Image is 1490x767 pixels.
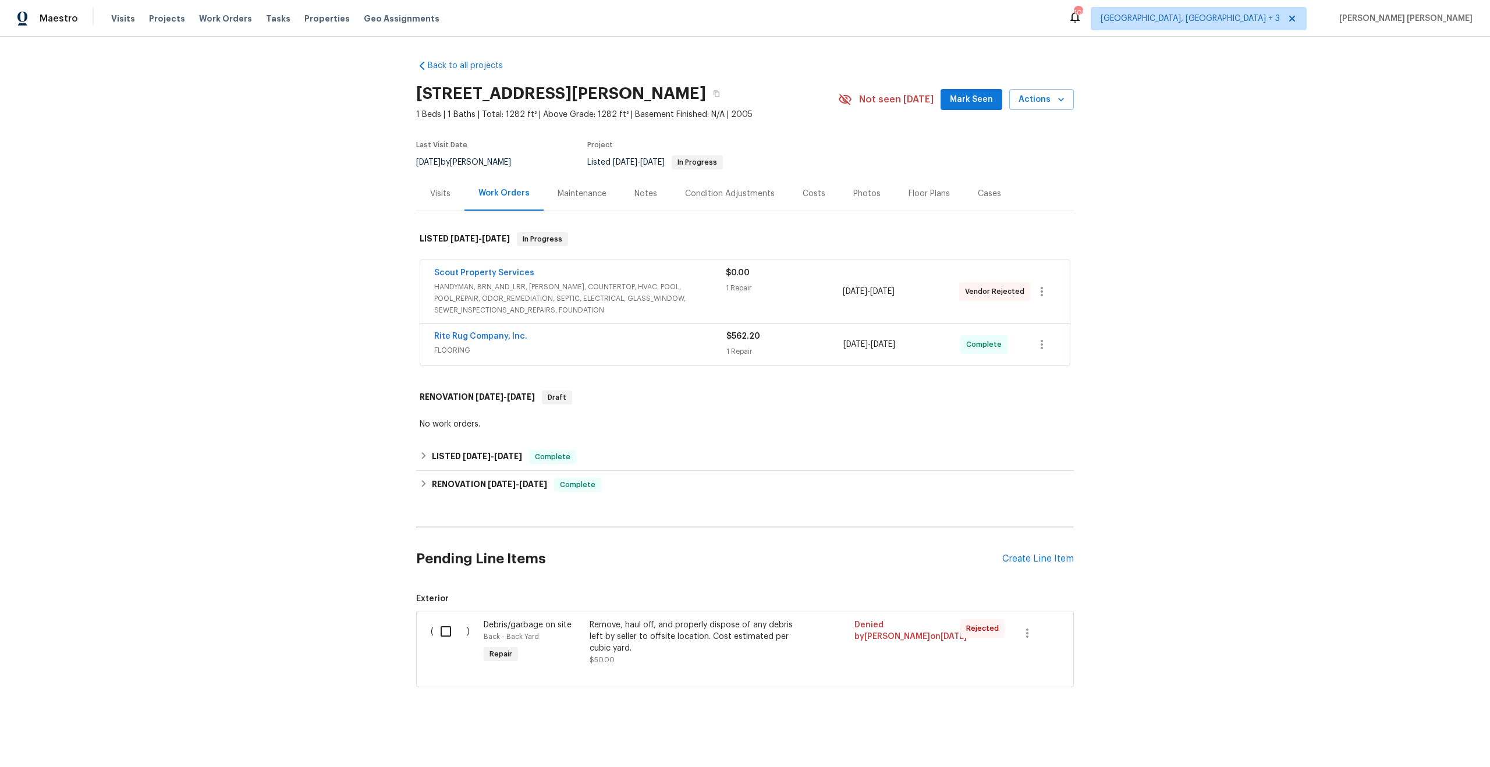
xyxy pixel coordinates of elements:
span: Properties [304,13,350,24]
span: $562.20 [726,332,760,340]
div: RENOVATION [DATE]-[DATE]Draft [416,379,1074,416]
span: Tasks [266,15,290,23]
a: Back to all projects [416,60,528,72]
span: 1 Beds | 1 Baths | Total: 1282 ft² | Above Grade: 1282 ft² | Basement Finished: N/A | 2005 [416,109,838,120]
span: Back - Back Yard [484,633,539,640]
span: $0.00 [726,269,750,277]
h2: [STREET_ADDRESS][PERSON_NAME] [416,88,706,100]
div: Costs [803,188,825,200]
span: Complete [555,479,600,491]
h6: LISTED [432,450,522,464]
h6: RENOVATION [420,390,535,404]
span: Exterior [416,593,1074,605]
div: Notes [634,188,657,200]
div: Maintenance [558,188,606,200]
span: Last Visit Date [416,141,467,148]
div: LISTED [DATE]-[DATE]In Progress [416,221,1074,258]
button: Actions [1009,89,1074,111]
span: Project [587,141,613,148]
span: [DATE] [416,158,441,166]
button: Mark Seen [941,89,1002,111]
div: Visits [430,188,450,200]
span: Listed [587,158,723,166]
span: [DATE] [640,158,665,166]
span: - [843,339,895,350]
span: Denied by [PERSON_NAME] on [854,621,967,641]
span: Vendor Rejected [965,286,1029,297]
span: Actions [1019,93,1065,107]
span: [GEOGRAPHIC_DATA], [GEOGRAPHIC_DATA] + 3 [1101,13,1280,24]
span: [DATE] [519,480,547,488]
div: 1 Repair [726,282,842,294]
span: Debris/garbage on site [484,621,572,629]
span: HANDYMAN, BRN_AND_LRR, [PERSON_NAME], COUNTERTOP, HVAC, POOL, POOL_REPAIR, ODOR_REMEDIATION, SEPT... [434,281,726,316]
div: ( ) [427,616,480,669]
span: [DATE] [870,287,895,296]
span: [DATE] [482,235,510,243]
span: - [450,235,510,243]
span: [DATE] [476,393,503,401]
span: - [843,286,895,297]
h2: Pending Line Items [416,532,1002,586]
span: Maestro [40,13,78,24]
div: 108 [1074,7,1082,19]
span: [DATE] [843,287,867,296]
span: [PERSON_NAME] [PERSON_NAME] [1335,13,1473,24]
div: Create Line Item [1002,553,1074,564]
span: [DATE] [941,633,967,641]
span: FLOORING [434,345,726,356]
span: In Progress [518,233,567,245]
div: No work orders. [420,418,1070,430]
span: $50.00 [590,656,615,663]
div: Work Orders [478,187,530,199]
div: Floor Plans [909,188,950,200]
span: Complete [530,451,575,463]
a: Scout Property Services [434,269,534,277]
span: [DATE] [494,452,522,460]
div: Cases [978,188,1001,200]
div: 1 Repair [726,346,843,357]
span: In Progress [673,159,722,166]
div: Condition Adjustments [685,188,775,200]
span: Geo Assignments [364,13,439,24]
span: - [476,393,535,401]
span: Rejected [966,623,1003,634]
span: [DATE] [843,340,868,349]
div: by [PERSON_NAME] [416,155,525,169]
span: [DATE] [507,393,535,401]
div: LISTED [DATE]-[DATE]Complete [416,443,1074,471]
span: [DATE] [871,340,895,349]
span: - [488,480,547,488]
div: Photos [853,188,881,200]
span: [DATE] [488,480,516,488]
span: Repair [485,648,517,660]
span: [DATE] [463,452,491,460]
span: Mark Seen [950,93,993,107]
h6: LISTED [420,232,510,246]
span: Draft [543,392,571,403]
span: Projects [149,13,185,24]
button: Copy Address [706,83,727,104]
span: Work Orders [199,13,252,24]
span: Not seen [DATE] [859,94,934,105]
div: RENOVATION [DATE]-[DATE]Complete [416,471,1074,499]
a: Rite Rug Company, Inc. [434,332,527,340]
span: - [613,158,665,166]
h6: RENOVATION [432,478,547,492]
span: [DATE] [613,158,637,166]
span: Complete [966,339,1006,350]
div: Remove, haul off, and properly dispose of any debris left by seller to offsite location. Cost est... [590,619,794,654]
span: Visits [111,13,135,24]
span: [DATE] [450,235,478,243]
span: - [463,452,522,460]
